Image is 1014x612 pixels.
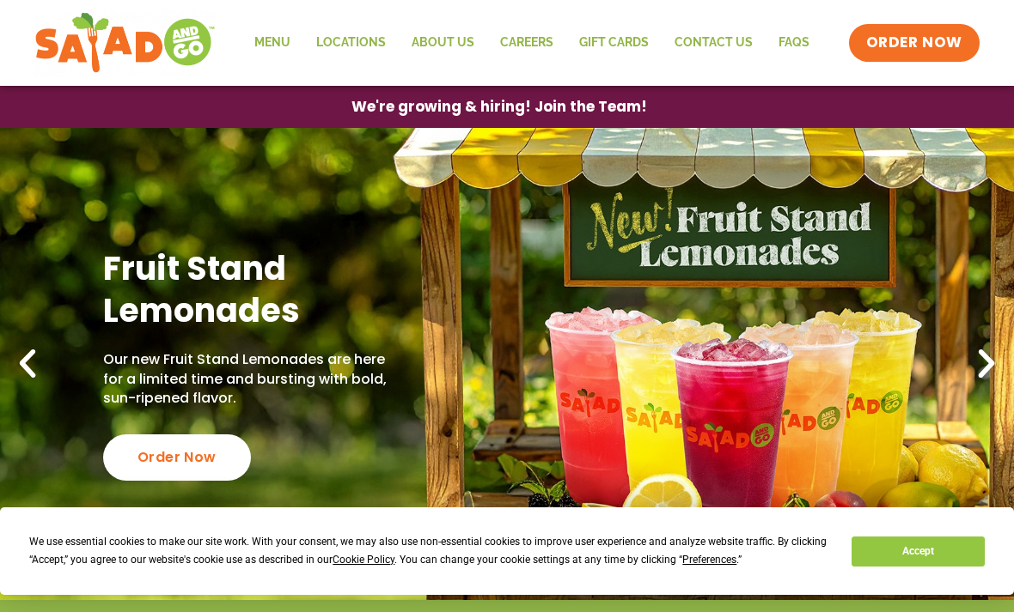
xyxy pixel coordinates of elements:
[103,350,404,408] p: Our new Fruit Stand Lemonades are here for a limited time and bursting with bold, sun-ripened fla...
[9,345,46,383] div: Previous slide
[399,23,487,63] a: About Us
[662,23,766,63] a: Contact Us
[303,23,399,63] a: Locations
[682,554,736,566] span: Preferences
[103,247,404,332] h2: Fruit Stand Lemonades
[766,23,822,63] a: FAQs
[852,536,984,567] button: Accept
[241,23,303,63] a: Menu
[34,9,216,77] img: new-SAG-logo-768×292
[566,23,662,63] a: GIFT CARDS
[29,533,831,569] div: We use essential cookies to make our site work. With your consent, we may also use non-essential ...
[351,100,647,114] span: We're growing & hiring! Join the Team!
[968,345,1005,383] div: Next slide
[333,554,394,566] span: Cookie Policy
[487,23,566,63] a: Careers
[103,434,251,481] div: Order Now
[326,87,673,127] a: We're growing & hiring! Join the Team!
[241,23,822,63] nav: Menu
[849,24,980,62] a: ORDER NOW
[866,33,962,53] span: ORDER NOW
